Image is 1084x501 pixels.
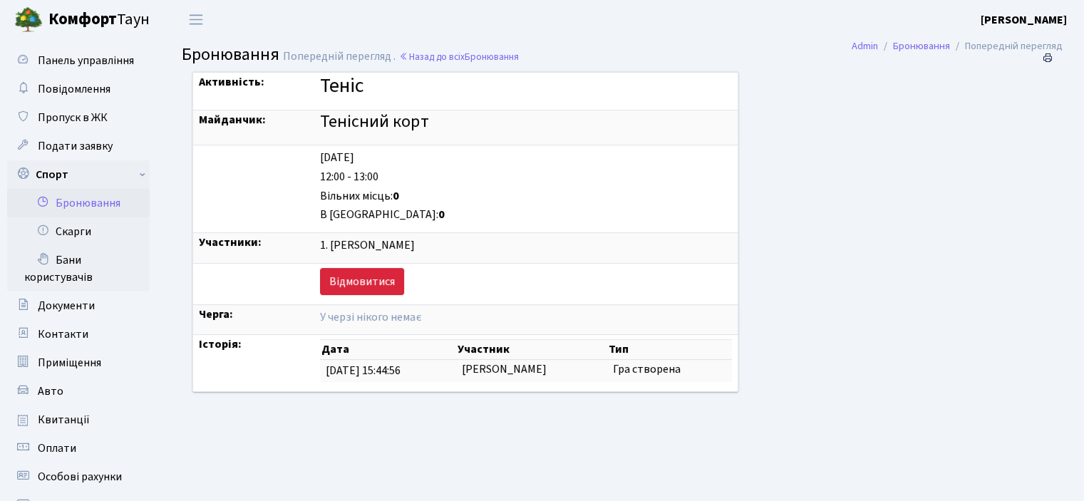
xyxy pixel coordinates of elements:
[283,48,396,64] span: Попередній перегляд .
[320,169,732,185] div: 12:00 - 13:00
[38,81,110,97] span: Повідомлення
[38,298,95,314] span: Документи
[7,463,150,491] a: Особові рахунки
[199,112,266,128] strong: Майданчик:
[893,38,950,53] a: Бронювання
[7,434,150,463] a: Оплати
[38,138,113,154] span: Подати заявку
[320,360,455,382] td: [DATE] 15:44:56
[7,377,150,406] a: Авто
[7,246,150,291] a: Бани користувачів
[456,340,607,360] th: Участник
[199,306,233,322] strong: Черга:
[456,360,607,382] td: [PERSON_NAME]
[320,268,404,295] a: Відмовитися
[199,234,262,250] strong: Участники:
[320,188,732,205] div: Вільних місць:
[199,336,242,352] strong: Історія:
[38,355,101,371] span: Приміщення
[182,42,279,67] span: Бронювання
[607,340,732,360] th: Тип
[320,207,732,223] div: В [GEOGRAPHIC_DATA]:
[7,320,150,348] a: Контакти
[320,309,420,325] span: У черзі нікого немає
[7,75,150,103] a: Повідомлення
[320,112,732,133] h4: Тенісний корт
[7,217,150,246] a: Скарги
[38,412,90,428] span: Квитанції
[38,110,108,125] span: Пропуск в ЖК
[38,469,122,485] span: Особові рахунки
[320,340,455,360] th: Дата
[320,150,732,166] div: [DATE]
[852,38,878,53] a: Admin
[7,103,150,132] a: Пропуск в ЖК
[38,53,134,68] span: Панель управління
[950,38,1063,54] li: Попередній перегляд
[7,406,150,434] a: Квитанції
[7,132,150,160] a: Подати заявку
[38,440,76,456] span: Оплати
[830,31,1084,61] nav: breadcrumb
[465,50,519,63] span: Бронювання
[7,160,150,189] a: Спорт
[320,74,732,98] h3: Теніс
[7,291,150,320] a: Документи
[320,237,732,254] div: 1. [PERSON_NAME]
[7,46,150,75] a: Панель управління
[7,348,150,377] a: Приміщення
[199,74,264,90] strong: Активність:
[438,207,444,222] b: 0
[981,11,1067,29] a: [PERSON_NAME]
[399,50,519,63] a: Назад до всіхБронювання
[14,6,43,34] img: logo.png
[38,383,63,399] span: Авто
[393,188,399,204] b: 0
[7,189,150,217] a: Бронювання
[48,8,117,31] b: Комфорт
[178,8,214,31] button: Переключити навігацію
[613,361,681,377] span: Гра створена
[981,12,1067,28] b: [PERSON_NAME]
[48,8,150,32] span: Таун
[38,326,88,342] span: Контакти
